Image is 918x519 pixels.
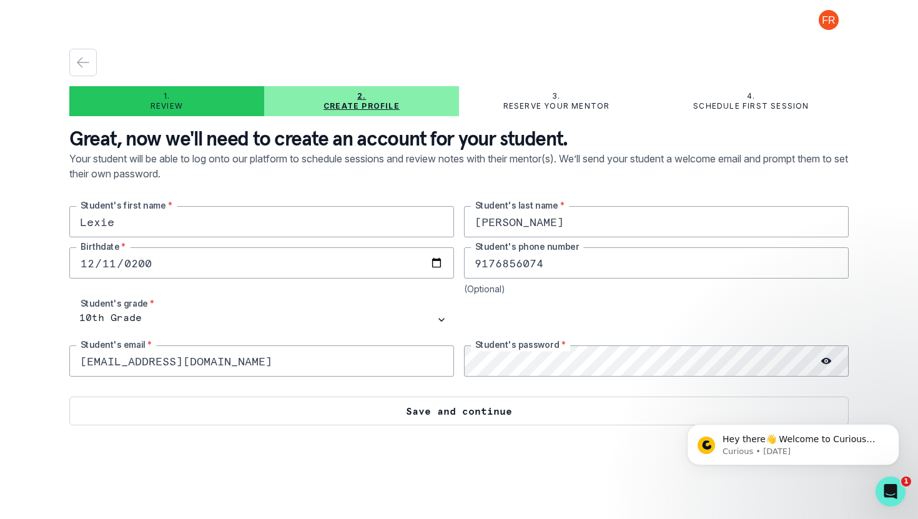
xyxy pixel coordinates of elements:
p: Great, now we'll need to create an account for your student. [69,126,849,151]
p: Reserve your mentor [503,101,610,111]
p: Review [151,101,183,111]
p: 1. [164,91,170,101]
p: 4. [747,91,755,101]
p: Create profile [323,101,400,111]
p: Schedule first session [693,101,809,111]
button: Save and continue [69,397,849,425]
p: 3. [552,91,560,101]
button: profile picture [809,10,849,30]
iframe: Intercom live chat [876,477,906,507]
span: 1 [901,477,911,487]
div: (Optional) [464,284,849,294]
iframe: Intercom notifications message [668,398,918,485]
p: 2. [357,91,366,101]
p: Your student will be able to log onto our platform to schedule sessions and review notes with the... [69,151,849,206]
